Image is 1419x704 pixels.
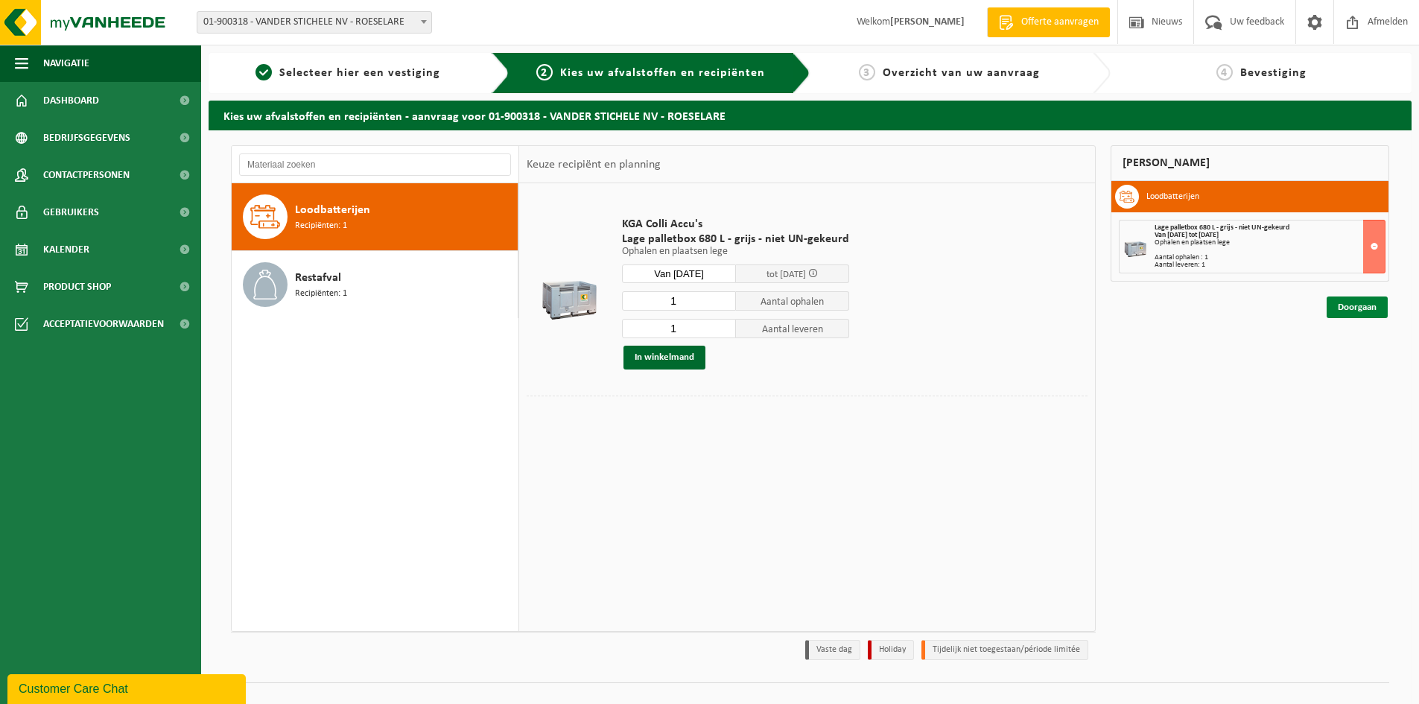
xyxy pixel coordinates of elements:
[232,183,518,251] button: Loodbatterijen Recipiënten: 1
[43,231,89,268] span: Kalender
[43,194,99,231] span: Gebruikers
[216,64,480,82] a: 1Selecteer hier een vestiging
[623,346,705,370] button: In winkelmand
[736,291,850,311] span: Aantal ophalen
[43,82,99,119] span: Dashboard
[1018,15,1102,30] span: Offerte aanvragen
[295,219,347,233] span: Recipiënten: 1
[1240,67,1307,79] span: Bevestiging
[7,671,249,704] iframe: chat widget
[1155,254,1385,261] div: Aantal ophalen : 1
[883,67,1040,79] span: Overzicht van uw aanvraag
[536,64,553,80] span: 2
[209,101,1412,130] h2: Kies uw afvalstoffen en recipiënten - aanvraag voor 01-900318 - VANDER STICHELE NV - ROESELARE
[43,119,130,156] span: Bedrijfsgegevens
[890,16,965,28] strong: [PERSON_NAME]
[197,12,431,33] span: 01-900318 - VANDER STICHELE NV - ROESELARE
[1111,145,1389,181] div: [PERSON_NAME]
[197,11,432,34] span: 01-900318 - VANDER STICHELE NV - ROESELARE
[868,640,914,660] li: Holiday
[279,67,440,79] span: Selecteer hier een vestiging
[255,64,272,80] span: 1
[519,146,668,183] div: Keuze recipiënt en planning
[239,153,511,176] input: Materiaal zoeken
[1155,261,1385,269] div: Aantal leveren: 1
[43,45,89,82] span: Navigatie
[295,269,341,287] span: Restafval
[43,268,111,305] span: Product Shop
[622,247,849,257] p: Ophalen en plaatsen lege
[232,251,518,318] button: Restafval Recipiënten: 1
[1155,239,1385,247] div: Ophalen en plaatsen lege
[766,270,806,279] span: tot [DATE]
[1155,231,1219,239] strong: Van [DATE] tot [DATE]
[622,217,849,232] span: KGA Colli Accu's
[805,640,860,660] li: Vaste dag
[1155,223,1289,232] span: Lage palletbox 680 L - grijs - niet UN-gekeurd
[987,7,1110,37] a: Offerte aanvragen
[622,264,736,283] input: Selecteer datum
[859,64,875,80] span: 3
[1327,296,1388,318] a: Doorgaan
[1216,64,1233,80] span: 4
[43,156,130,194] span: Contactpersonen
[622,232,849,247] span: Lage palletbox 680 L - grijs - niet UN-gekeurd
[1146,185,1199,209] h3: Loodbatterijen
[560,67,765,79] span: Kies uw afvalstoffen en recipiënten
[295,287,347,301] span: Recipiënten: 1
[43,305,164,343] span: Acceptatievoorwaarden
[295,201,370,219] span: Loodbatterijen
[921,640,1088,660] li: Tijdelijk niet toegestaan/période limitée
[736,319,850,338] span: Aantal leveren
